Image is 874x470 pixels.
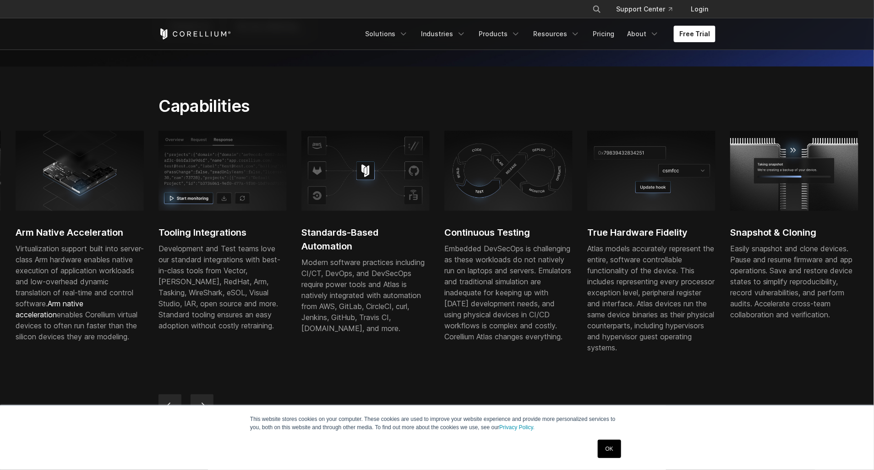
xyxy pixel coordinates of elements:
img: Continuous testing using physical devices in CI/CD workflows [444,131,573,210]
a: OK [598,440,621,458]
div: Easily snapshot and clone devices. Pause and resume firmware and app operations. Save and restore... [730,243,858,320]
span: enables Corellium virtual devices to often run faster than the silicon devices they are modeling. [16,299,137,341]
img: server-class Arm hardware; SDV development [16,131,144,210]
a: Arm native acceleration [16,299,83,319]
div: Embedded DevSecOps is challenging as these workloads do not natively run on laptops and servers. ... [444,243,573,342]
p: This website stores cookies on your computer. These cookies are used to improve your website expe... [250,415,624,431]
a: Free Trial [674,26,716,42]
button: previous [158,394,181,417]
div: Virtualization support built into server-class Arm hardware enables native execution of applicati... [16,243,144,342]
a: Support Center [609,1,680,17]
div: Development and Test teams love our standard integrations with best-in-class tools from Vector, [... [158,243,287,331]
a: Products [473,26,526,42]
a: About [622,26,665,42]
a: Solutions [360,26,414,42]
h2: Tooling Integrations [158,226,287,239]
a: Login [683,1,716,17]
a: Industries [415,26,471,42]
img: Response tab, start monitoring; Tooling Integrations [158,131,287,210]
p: Atlas models accurately represent the entire, software controllable functionality of the device. ... [587,243,716,353]
h2: Capabilities [158,96,524,116]
h2: Continuous Testing [444,226,573,239]
div: Modern software practices including CI/CT, DevOps, and DevSecOps require power tools and Atlas is... [301,257,430,334]
img: Corellium platform integrating with AWS, GitHub, and CI tools for secure mobile app testing and D... [301,131,430,210]
h2: Arm Native Acceleration [16,226,144,239]
a: Corellium Home [158,28,231,39]
a: Pricing [587,26,620,42]
img: Update hook; True Hardware Fidelity [587,131,716,210]
div: Navigation Menu [581,1,716,17]
div: Navigation Menu [360,26,716,42]
button: next [191,394,213,417]
h2: Snapshot & Cloning [730,226,858,239]
h2: Standards-Based Automation [301,226,430,253]
img: Snapshot & Cloning; Easily snapshot and clone devices [730,131,858,210]
h2: True Hardware Fidelity [587,226,716,239]
button: Search [589,1,605,17]
a: Resources [528,26,585,42]
a: Privacy Policy. [499,424,535,431]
